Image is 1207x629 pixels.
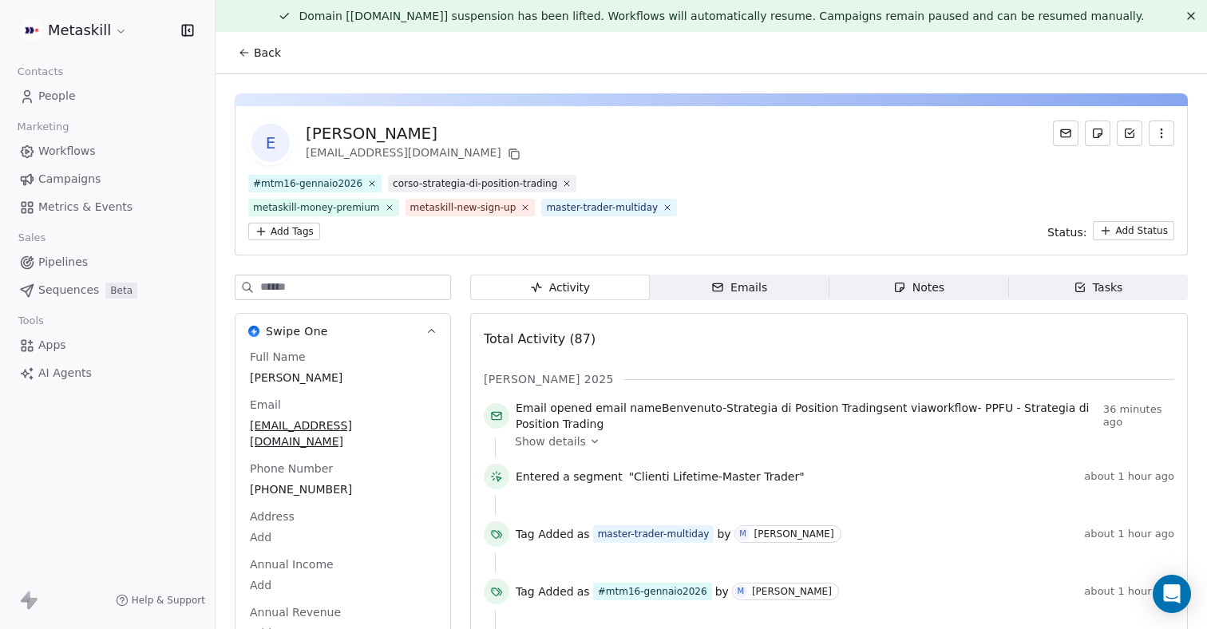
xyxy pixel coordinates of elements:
div: metaskill-new-sign-up [410,200,516,215]
span: by [715,584,729,599]
div: M [738,585,745,598]
div: [PERSON_NAME] [306,122,524,144]
span: Sales [11,226,53,250]
span: Tools [11,309,50,333]
span: Email [247,397,284,413]
span: Swipe One [266,323,328,339]
div: [PERSON_NAME] [752,586,832,597]
img: Swipe One [248,326,259,337]
span: as [577,584,590,599]
span: Beta [105,283,137,299]
a: Metrics & Events [13,194,202,220]
div: M [739,528,746,540]
span: E [251,124,290,162]
span: Sequences [38,282,99,299]
span: Campaigns [38,171,101,188]
span: Help & Support [132,594,205,607]
button: Swipe OneSwipe One [235,314,450,349]
span: Add [250,529,436,545]
span: Marketing [10,115,76,139]
div: #mtm16-gennaio2026 [253,176,362,191]
div: Open Intercom Messenger [1153,575,1191,613]
div: Tasks [1074,279,1123,296]
a: Show details [515,433,1163,449]
div: corso-strategia-di-position-trading [393,176,557,191]
span: Tag Added [516,584,574,599]
span: Total Activity (87) [484,331,596,346]
span: Phone Number [247,461,336,477]
div: metaskill-money-premium [253,200,380,215]
a: Workflows [13,138,202,164]
a: Help & Support [116,594,205,607]
span: Contacts [10,60,70,84]
span: [EMAIL_ADDRESS][DOMAIN_NAME] [250,417,436,449]
span: about 1 hour ago [1084,470,1174,483]
a: People [13,83,202,109]
span: 36 minutes ago [1103,403,1174,429]
span: Apps [38,337,66,354]
a: AI Agents [13,360,202,386]
span: Show details [515,433,586,449]
div: master-trader-multiday [546,200,658,215]
span: Metaskill [48,20,111,41]
span: Tag Added [516,526,574,542]
span: [PHONE_NUMBER] [250,481,436,497]
button: Add Status [1093,221,1174,240]
img: AVATAR%20METASKILL%20-%20Colori%20Positivo.png [22,21,42,40]
a: Campaigns [13,166,202,192]
span: "Clienti Lifetime-Master Trader" [629,469,805,485]
span: about 1 hour ago [1084,585,1174,598]
span: People [38,88,76,105]
span: Metrics & Events [38,199,133,216]
div: [PERSON_NAME] [754,528,834,540]
span: by [717,526,730,542]
span: AI Agents [38,365,92,382]
span: as [577,526,590,542]
span: Annual Revenue [247,604,344,620]
span: Workflows [38,143,96,160]
span: Pipelines [38,254,88,271]
span: Back [254,45,281,61]
button: Metaskill [19,17,131,44]
span: Domain [[DOMAIN_NAME]] suspension has been lifted. Workflows will automatically resume. Campaigns... [299,10,1144,22]
span: [PERSON_NAME] [250,370,436,386]
span: Annual Income [247,556,337,572]
a: Pipelines [13,249,202,275]
button: Add Tags [248,223,320,240]
span: Benvenuto-Strategia di Position Trading [662,402,883,414]
div: Notes [893,279,944,296]
div: [EMAIL_ADDRESS][DOMAIN_NAME] [306,144,524,164]
button: Back [228,38,291,67]
span: Address [247,508,298,524]
a: SequencesBeta [13,277,202,303]
span: email name sent via workflow - [516,400,1097,432]
span: [PERSON_NAME] 2025 [484,371,614,387]
div: Emails [711,279,767,296]
a: Apps [13,332,202,358]
span: Email opened [516,402,592,414]
span: Status: [1047,224,1086,240]
div: #mtm16-gennaio2026 [598,584,707,599]
span: Entered a segment [516,469,623,485]
span: Full Name [247,349,309,365]
span: Add [250,577,436,593]
div: master-trader-multiday [598,527,710,541]
span: about 1 hour ago [1084,528,1174,540]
